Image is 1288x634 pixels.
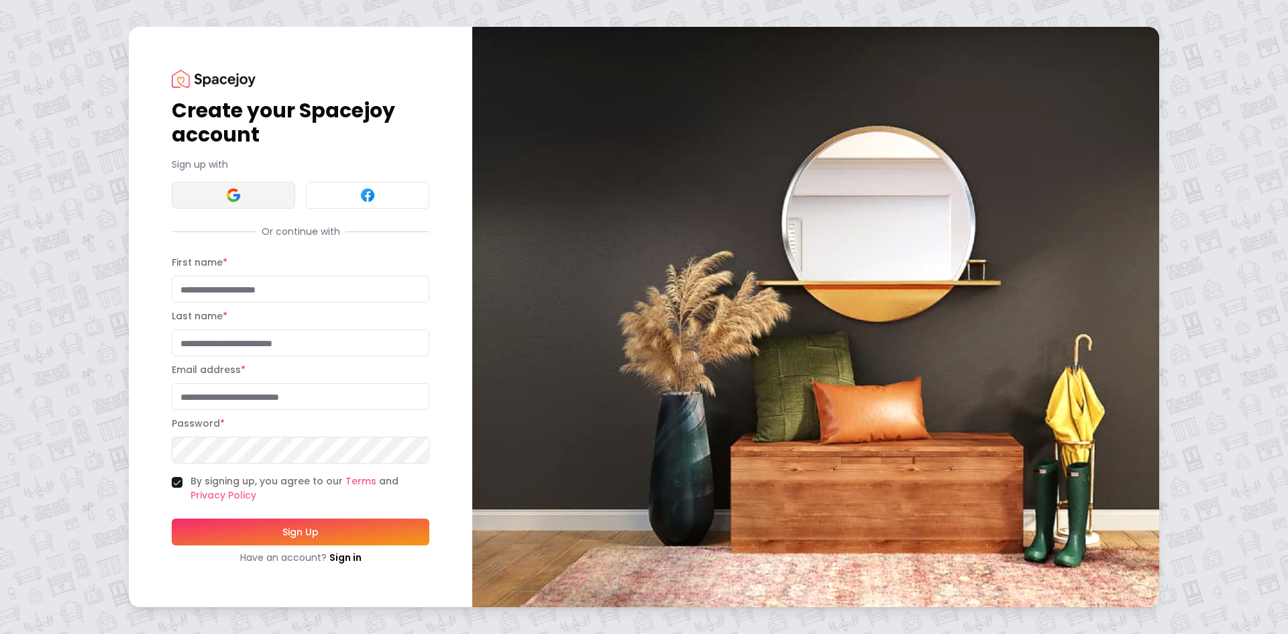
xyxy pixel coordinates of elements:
label: By signing up, you agree to our and [191,474,429,503]
h1: Create your Spacejoy account [172,99,429,147]
label: First name [172,256,227,269]
p: Sign up with [172,158,429,171]
label: Email address [172,363,246,376]
label: Last name [172,309,227,323]
span: Or continue with [256,225,345,238]
a: Privacy Policy [191,488,256,502]
a: Sign in [329,551,362,564]
img: banner [472,27,1159,607]
img: Facebook signin [360,187,376,203]
div: Have an account? [172,551,429,564]
img: Google signin [225,187,241,203]
label: Password [172,417,225,430]
a: Terms [345,474,376,488]
img: Spacejoy Logo [172,70,256,88]
button: Sign Up [172,519,429,545]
